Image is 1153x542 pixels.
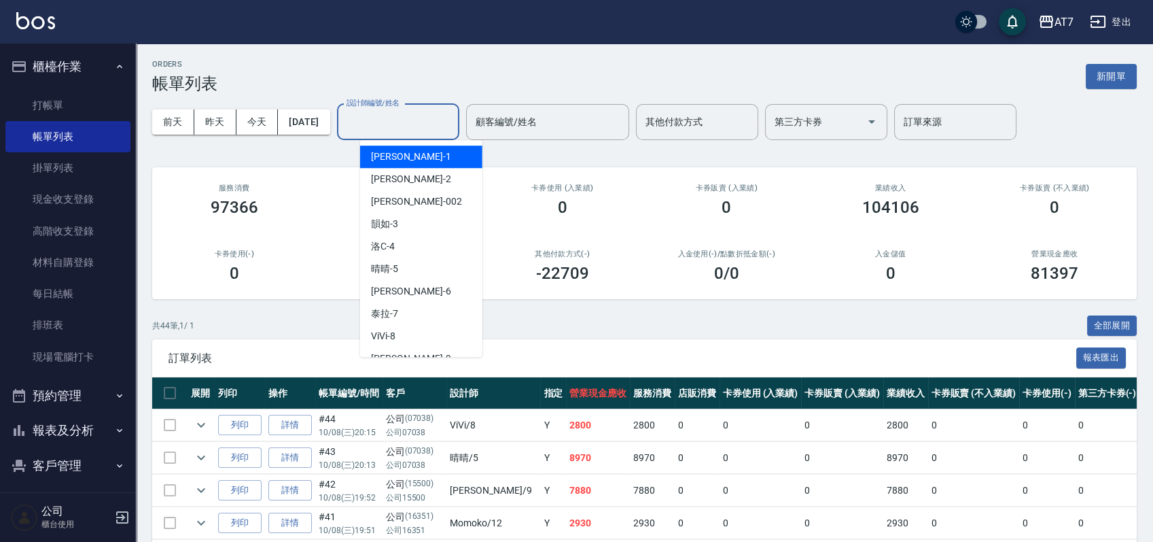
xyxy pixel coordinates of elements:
[5,247,130,278] a: 材料自購登錄
[886,264,895,283] h3: 0
[540,475,566,507] td: Y
[268,415,312,436] a: 詳情
[371,194,462,209] span: [PERSON_NAME] -002
[268,447,312,469] a: 詳情
[268,513,312,534] a: 詳情
[386,445,444,459] div: 公司
[883,442,928,474] td: 8970
[371,262,398,276] span: 晴晴 -5
[386,426,444,439] p: 公司07038
[405,412,434,426] p: (07038)
[386,492,444,504] p: 公司15500
[218,480,262,501] button: 列印
[928,442,1019,474] td: 0
[1075,442,1140,474] td: 0
[405,510,434,524] p: (16351)
[1075,409,1140,441] td: 0
[5,90,130,121] a: 打帳單
[211,198,258,217] h3: 97366
[152,74,217,93] h3: 帳單列表
[1075,377,1140,409] th: 第三方卡券(-)
[566,507,630,539] td: 2930
[1075,507,1140,539] td: 0
[630,475,675,507] td: 7880
[5,341,130,373] a: 現場電腦打卡
[825,184,957,192] h2: 業績收入
[265,377,315,409] th: 操作
[191,480,211,501] button: expand row
[801,507,883,539] td: 0
[319,459,379,471] p: 10/08 (三) 20:13
[661,250,793,258] h2: 入金使用(-) /點數折抵金額(-)
[1019,475,1075,507] td: 0
[446,377,540,409] th: 設計師
[661,184,793,192] h2: 卡券販賣 (入業績)
[191,447,211,468] button: expand row
[268,480,312,501] a: 詳情
[1031,264,1078,283] h3: 81397
[883,475,928,507] td: 7880
[989,184,1121,192] h2: 卡券販賣 (不入業績)
[1033,8,1079,36] button: AT7
[928,507,1019,539] td: 0
[315,377,383,409] th: 帳單編號/時間
[862,198,919,217] h3: 104106
[278,109,330,135] button: [DATE]
[720,475,802,507] td: 0
[497,250,628,258] h2: 其他付款方式(-)
[883,409,928,441] td: 2800
[801,475,883,507] td: 0
[5,309,130,341] a: 排班表
[446,409,540,441] td: ViVi /8
[675,475,720,507] td: 0
[319,524,379,537] p: 10/08 (三) 19:51
[5,278,130,309] a: 每日結帳
[371,329,395,343] span: ViVi -8
[999,8,1026,35] button: save
[801,377,883,409] th: 卡券販賣 (入業績)
[630,377,675,409] th: 服務消費
[720,377,802,409] th: 卡券使用 (入業績)
[928,377,1019,409] th: 卡券販賣 (不入業績)
[218,447,262,469] button: 列印
[630,507,675,539] td: 2930
[928,475,1019,507] td: 0
[675,507,720,539] td: 0
[566,409,630,441] td: 2800
[722,198,731,217] h3: 0
[315,507,383,539] td: #41
[536,264,589,283] h3: -22709
[315,409,383,441] td: #44
[446,475,540,507] td: [PERSON_NAME] /9
[168,250,300,258] h2: 卡券使用(-)
[714,264,739,283] h3: 0 /0
[630,442,675,474] td: 8970
[188,377,215,409] th: 展開
[675,409,720,441] td: 0
[5,49,130,84] button: 櫃檯作業
[218,513,262,534] button: 列印
[566,442,630,474] td: 8970
[333,250,465,258] h2: 第三方卡券(-)
[540,409,566,441] td: Y
[566,377,630,409] th: 營業現金應收
[191,513,211,533] button: expand row
[218,415,262,436] button: 列印
[1087,316,1137,337] button: 全部展開
[5,413,130,448] button: 報表及分析
[386,477,444,492] div: 公司
[1019,377,1075,409] th: 卡券使用(-)
[497,184,628,192] h2: 卡券使用 (入業績)
[1054,14,1074,31] div: AT7
[386,412,444,426] div: 公司
[168,352,1076,365] span: 訂單列表
[1076,351,1127,364] a: 報表匯出
[371,284,451,299] span: [PERSON_NAME] -6
[215,377,265,409] th: 列印
[191,415,211,435] button: expand row
[1084,10,1137,35] button: 登出
[333,184,465,192] h2: 店販消費
[371,239,395,254] span: 洛C -4
[540,442,566,474] td: Y
[1086,64,1137,89] button: 新開單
